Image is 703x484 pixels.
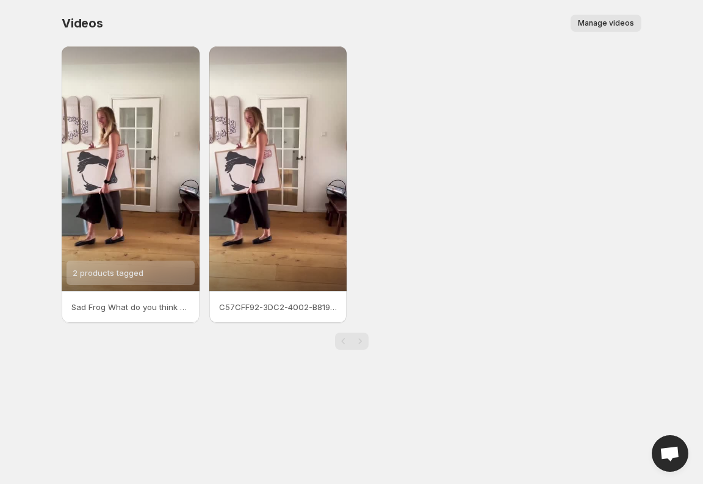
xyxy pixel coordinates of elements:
p: C57CFF92-3DC2-4002-B819-8DCD44AA7B6C [219,301,337,313]
span: Videos [62,16,103,31]
div: Open chat [652,435,688,472]
nav: Pagination [335,333,369,350]
span: 2 products tagged [73,268,143,278]
button: Manage videos [571,15,641,32]
p: Sad Frog What do you think of these adorable prints Japanese art prints by jpnstudioprints [71,301,190,313]
span: Manage videos [578,18,634,28]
